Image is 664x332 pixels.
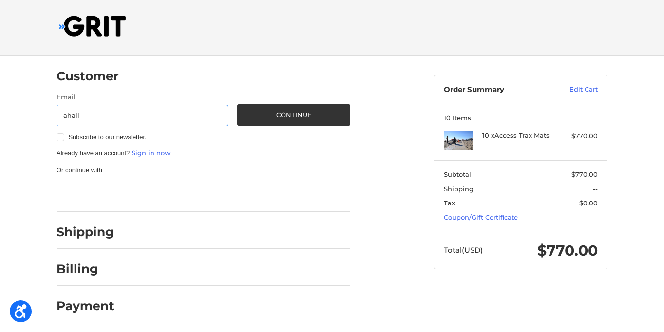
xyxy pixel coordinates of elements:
[444,245,483,255] span: Total (USD)
[444,185,474,193] span: Shipping
[444,85,549,94] h3: Order Summary
[68,133,146,141] span: Subscribe to our newsletter.
[537,241,598,259] span: $770.00
[57,148,350,158] p: Already have an account?
[54,184,132,202] iframe: PayPal-paypal
[57,224,114,240] h2: Shipping
[444,170,471,178] span: Subtotal
[57,298,114,314] h2: Payment
[237,104,350,126] button: Continue
[482,131,557,139] h4: 10 x Access Trax Mats
[444,199,455,207] span: Tax
[549,85,598,94] a: Edit Cart
[57,166,350,175] p: Or continue with
[444,114,598,122] h3: 10 Items
[593,185,598,193] span: --
[59,16,126,37] img: GRIT All-Terrain Wheelchair and Mobility Equipment
[57,261,114,277] h2: Billing
[132,149,171,157] a: Sign in now
[57,92,228,102] label: Email
[57,69,119,84] h2: Customer
[571,170,598,178] span: $770.00
[444,213,518,221] a: Coupon/Gift Certificate
[579,199,598,207] span: $0.00
[559,131,598,141] div: $770.00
